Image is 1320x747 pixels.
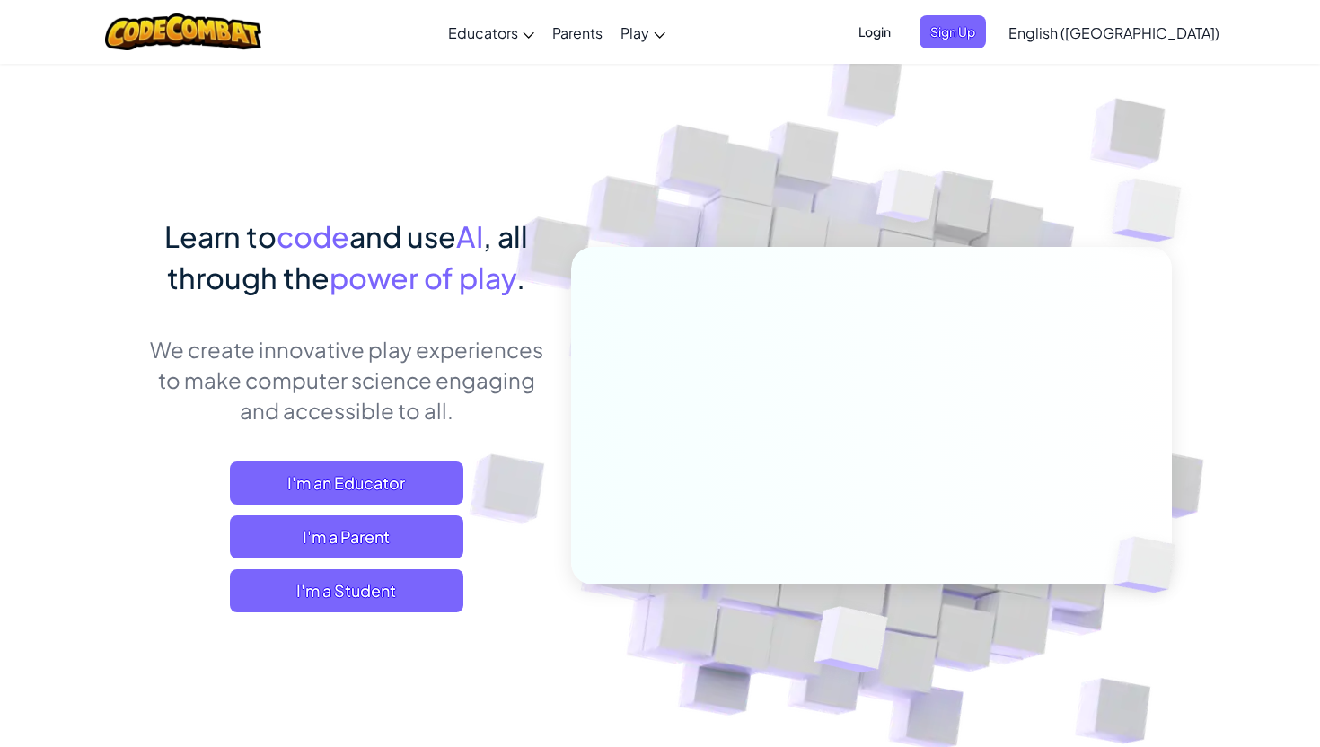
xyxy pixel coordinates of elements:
[164,218,277,254] span: Learn to
[105,13,262,50] img: CodeCombat logo
[612,8,674,57] a: Play
[770,568,931,717] img: Overlap cubes
[277,218,349,254] span: code
[230,461,463,505] a: I'm an Educator
[456,218,483,254] span: AI
[920,15,986,48] button: Sign Up
[999,8,1228,57] a: English ([GEOGRAPHIC_DATA])
[439,8,543,57] a: Educators
[848,15,902,48] button: Login
[148,334,544,426] p: We create innovative play experiences to make computer science engaging and accessible to all.
[1084,499,1219,630] img: Overlap cubes
[448,23,518,42] span: Educators
[516,259,525,295] span: .
[230,515,463,558] a: I'm a Parent
[330,259,516,295] span: power of play
[1008,23,1219,42] span: English ([GEOGRAPHIC_DATA])
[543,8,612,57] a: Parents
[1076,135,1231,286] img: Overlap cubes
[620,23,649,42] span: Play
[349,218,456,254] span: and use
[230,569,463,612] button: I'm a Student
[843,134,972,268] img: Overlap cubes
